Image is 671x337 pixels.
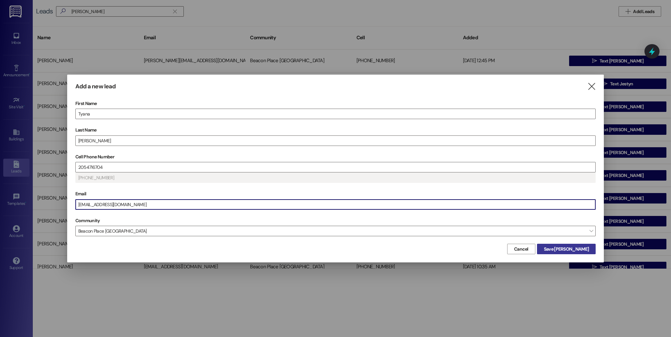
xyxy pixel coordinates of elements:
[75,125,596,135] label: Last Name
[75,226,596,236] span: Beacon Place [GEOGRAPHIC_DATA]
[75,83,116,90] h3: Add a new lead
[76,200,595,209] input: e.g. alex@gmail.com
[75,98,596,109] label: First Name
[76,136,595,146] input: e.g. Smith
[75,216,100,226] label: Community
[76,109,595,119] input: e.g. Alex
[75,152,596,162] label: Cell Phone Number
[544,246,589,253] span: Save [PERSON_NAME]
[514,246,528,253] span: Cancel
[537,244,596,254] button: Save [PERSON_NAME]
[75,189,596,199] label: Email
[507,244,535,254] button: Cancel
[587,83,596,90] i: 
